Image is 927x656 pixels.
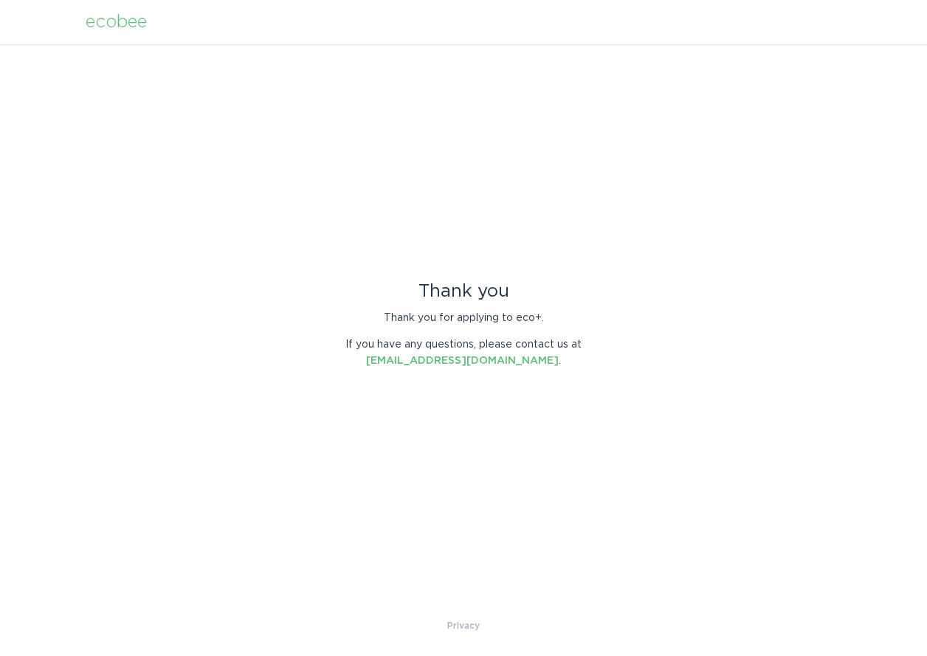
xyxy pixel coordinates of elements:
[334,310,593,326] p: Thank you for applying to eco+.
[366,356,559,366] a: [EMAIL_ADDRESS][DOMAIN_NAME]
[447,618,480,634] a: Privacy Policy & Terms of Use
[86,14,147,30] div: ecobee
[334,336,593,369] p: If you have any questions, please contact us at .
[334,283,593,300] div: Thank you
